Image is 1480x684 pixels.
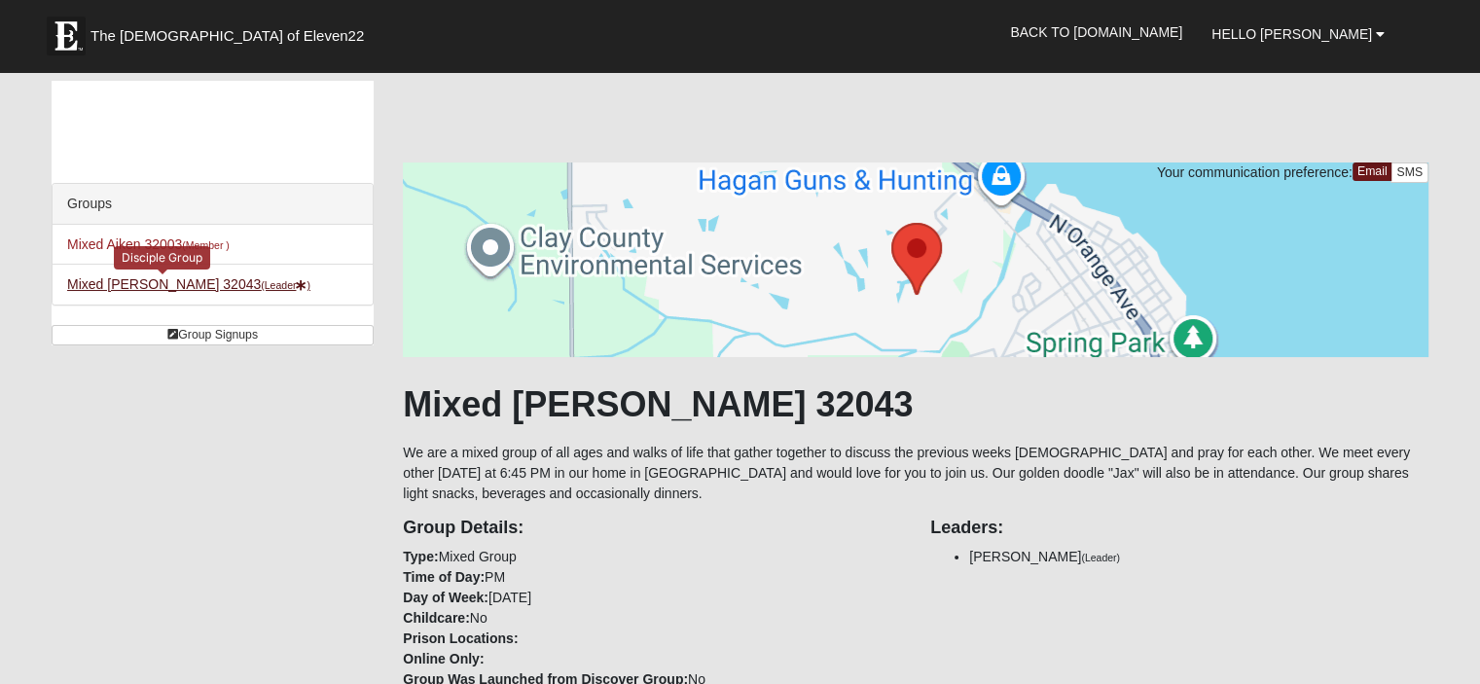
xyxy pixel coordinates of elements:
[53,184,373,225] div: Groups
[403,610,469,626] strong: Childcare:
[114,246,210,269] div: Disciple Group
[403,590,488,605] strong: Day of Week:
[403,383,1428,425] h1: Mixed [PERSON_NAME] 32043
[403,630,518,646] strong: Prison Locations:
[995,8,1197,56] a: Back to [DOMAIN_NAME]
[403,518,901,539] h4: Group Details:
[969,547,1428,567] li: [PERSON_NAME]
[1157,164,1353,180] span: Your communication preference:
[1390,162,1428,183] a: SMS
[1211,26,1372,42] span: Hello [PERSON_NAME]
[403,549,438,564] strong: Type:
[1081,552,1120,563] small: (Leader)
[930,518,1428,539] h4: Leaders:
[47,17,86,55] img: Eleven22 logo
[67,236,230,252] a: Mixed Aiken 32003(Member )
[90,26,364,46] span: The [DEMOGRAPHIC_DATA] of Eleven22
[182,239,229,251] small: (Member )
[403,569,485,585] strong: Time of Day:
[1353,162,1392,181] a: Email
[67,276,310,292] a: Mixed [PERSON_NAME] 32043(Leader)
[52,325,374,345] a: Group Signups
[1197,10,1399,58] a: Hello [PERSON_NAME]
[261,279,310,291] small: (Leader )
[37,7,426,55] a: The [DEMOGRAPHIC_DATA] of Eleven22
